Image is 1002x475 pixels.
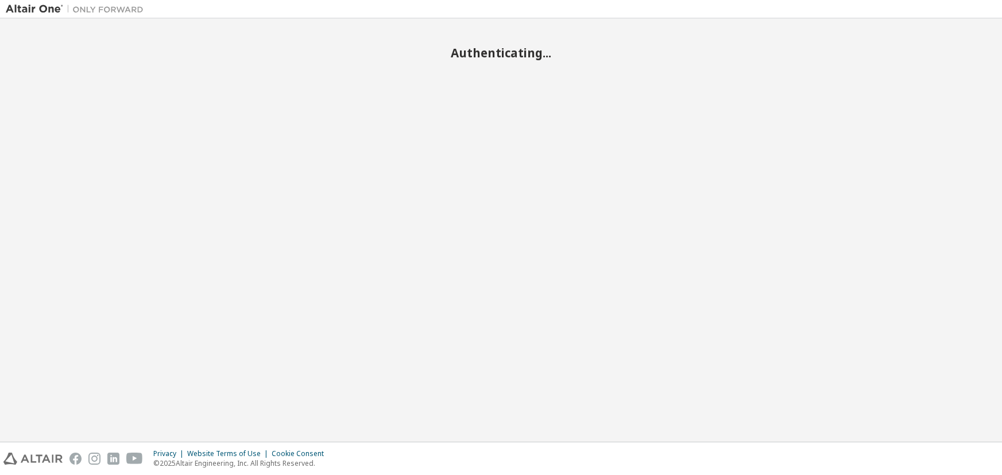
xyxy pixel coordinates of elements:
[3,453,63,465] img: altair_logo.svg
[272,449,331,458] div: Cookie Consent
[69,453,82,465] img: facebook.svg
[6,45,996,60] h2: Authenticating...
[107,453,119,465] img: linkedin.svg
[88,453,100,465] img: instagram.svg
[187,449,272,458] div: Website Terms of Use
[6,3,149,15] img: Altair One
[126,453,143,465] img: youtube.svg
[153,458,331,468] p: © 2025 Altair Engineering, Inc. All Rights Reserved.
[153,449,187,458] div: Privacy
